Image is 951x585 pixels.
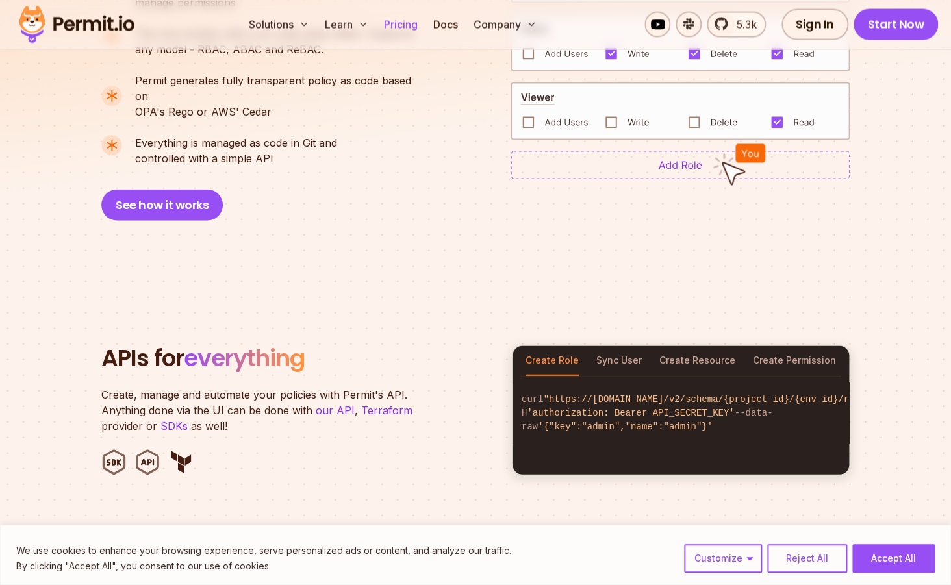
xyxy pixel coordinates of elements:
button: Sync User [596,346,642,376]
span: Permit generates fully transparent policy as code based on [135,73,425,104]
span: 'authorization: Bearer API_SECRET_KEY' [527,408,734,418]
span: Everything is managed as code in Git and [135,135,337,151]
button: Accept All [852,544,935,573]
img: Permit logo [13,3,140,47]
code: curl -H --data-raw [513,382,849,444]
a: Start Now [854,9,939,40]
p: We use cookies to enhance your browsing experience, serve personalized ads or content, and analyz... [16,543,511,558]
button: Create Resource [659,346,735,376]
a: SDKs [160,419,188,432]
a: Terraform [361,404,412,417]
a: Pricing [379,12,423,38]
a: Sign In [781,9,848,40]
a: Docs [428,12,463,38]
p: OPA's Rego or AWS' Cedar [135,73,425,119]
button: Learn [320,12,374,38]
button: Reject All [767,544,847,573]
a: our API [316,404,355,417]
span: everything [184,342,305,375]
a: 5.3k [707,12,766,38]
p: By clicking "Accept All", you consent to our use of cookies. [16,558,511,574]
span: "https://[DOMAIN_NAME]/v2/schema/{project_id}/{env_id}/roles" [544,394,876,405]
button: Create Role [526,346,579,376]
h2: APIs for [101,345,496,371]
button: Company [468,12,542,38]
p: controlled with a simple API [135,135,337,166]
span: 5.3k [729,17,757,32]
p: Create, manage and automate your policies with Permit's API. Anything done via the UI can be done... [101,387,426,434]
button: Create Permission [753,346,836,376]
button: See how it works [101,190,223,221]
button: Customize [684,544,762,573]
button: Solutions [244,12,314,38]
span: '{"key":"admin","name":"admin"}' [538,421,713,432]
